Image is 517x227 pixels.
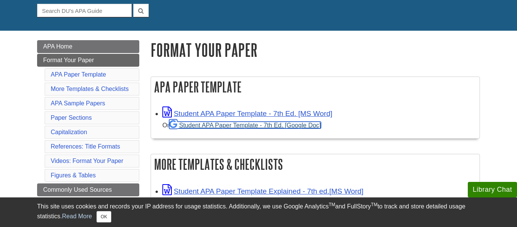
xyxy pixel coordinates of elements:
a: Paper Sections [51,114,92,121]
sup: TM [371,202,377,207]
button: Close [97,211,111,222]
sup: TM [329,202,335,207]
a: Link opens in new window [162,187,363,195]
a: References: Title Formats [51,143,120,150]
button: Library Chat [468,182,517,197]
a: Link opens in new window [162,110,332,117]
a: More Templates & Checklists [51,86,129,92]
a: Figures & Tables [51,172,96,178]
a: Student APA Paper Template - 7th Ed. [Google Doc] [169,122,321,128]
h2: More Templates & Checklists [151,154,480,174]
span: Commonly Used Sources [43,186,112,193]
a: Commonly Used Sources [37,183,139,196]
h1: Format Your Paper [151,40,480,59]
a: APA Paper Template [51,71,106,78]
input: Search DU's APA Guide [37,4,132,17]
span: APA Home [43,43,72,50]
a: APA Sample Papers [51,100,105,106]
a: Format Your Paper [37,54,139,67]
h2: APA Paper Template [151,77,480,97]
a: APA Home [37,40,139,53]
div: This site uses cookies and records your IP address for usage statistics. Additionally, we use Goo... [37,202,480,222]
a: Read More [62,213,92,219]
a: Videos: Format Your Paper [51,158,123,164]
a: Capitalization [51,129,87,135]
small: Or [162,122,321,128]
span: Format Your Paper [43,57,94,63]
